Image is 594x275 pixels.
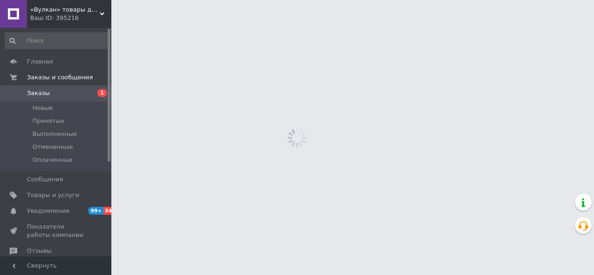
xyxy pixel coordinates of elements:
span: 1 [97,89,107,97]
span: Главная [27,58,53,66]
div: Ваш ID: 395216 [30,14,111,22]
span: Сообщения [27,175,63,184]
span: Выполненные [32,130,77,138]
input: Поиск [5,32,110,49]
span: 34 [103,207,114,215]
span: Отзывы [27,247,52,255]
span: Заказы и сообщения [27,73,93,82]
span: 99+ [88,207,103,215]
span: Оплаченные [32,156,72,164]
span: Заказы [27,89,50,97]
span: Отмененные [32,143,73,151]
span: Товары и услуги [27,191,79,199]
span: Показатели работы компании [27,223,86,239]
span: Принятые [32,117,65,125]
span: «Вулкан» товары для рыбалки, охоты, туризма и дайвинга, лодки и моторы [30,6,100,14]
span: Уведомления [27,207,69,215]
span: Новые [32,104,53,112]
